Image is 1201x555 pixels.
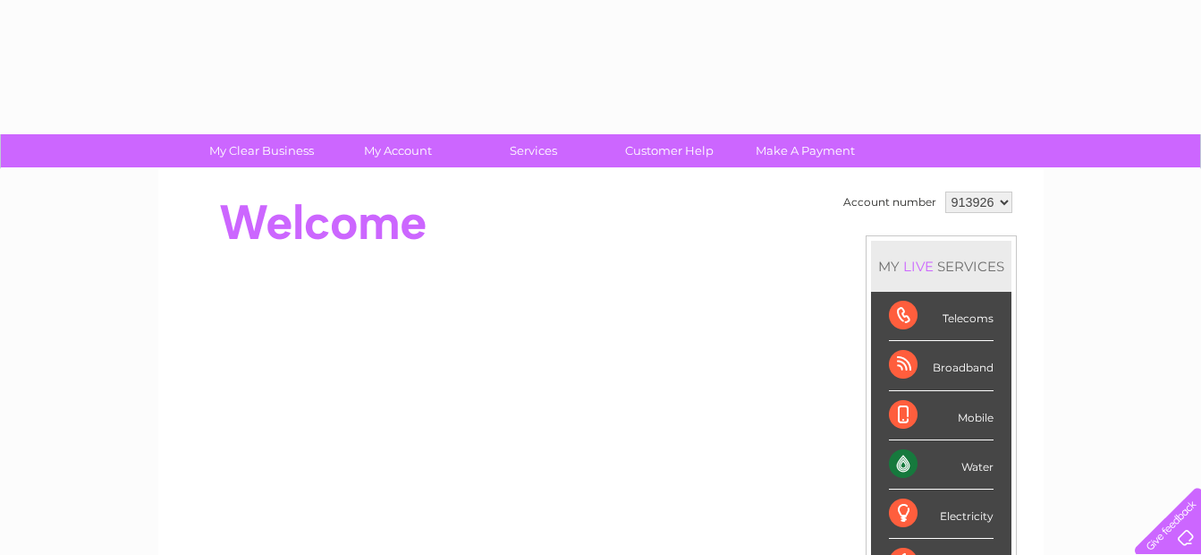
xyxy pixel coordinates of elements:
div: Telecoms [889,292,994,341]
a: My Account [324,134,471,167]
div: Water [889,440,994,490]
td: Account number [839,187,941,218]
div: Mobile [889,391,994,440]
a: Customer Help [596,134,743,167]
div: LIVE [900,258,937,275]
div: Electricity [889,490,994,539]
div: Broadband [889,341,994,390]
div: MY SERVICES [871,241,1011,292]
a: Make A Payment [732,134,879,167]
a: Services [460,134,607,167]
a: My Clear Business [188,134,335,167]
